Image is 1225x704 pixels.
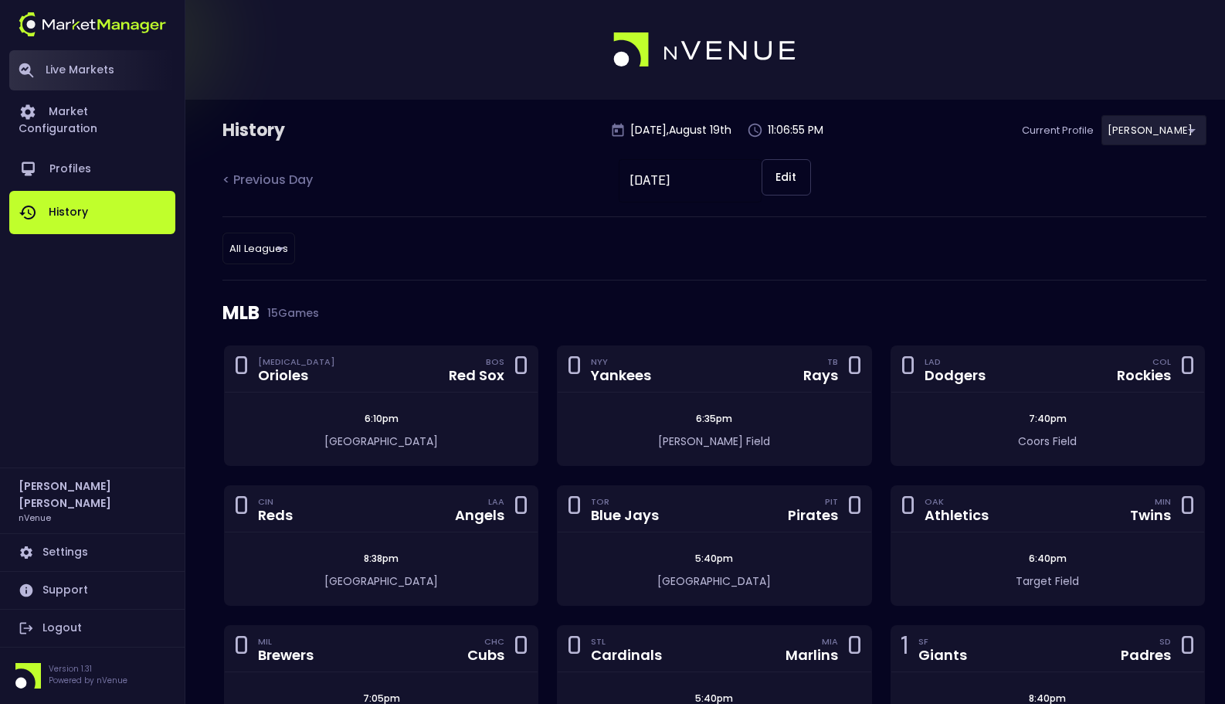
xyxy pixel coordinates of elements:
div: Padres [1121,648,1171,662]
div: COL [1152,355,1171,368]
div: LAA [488,495,504,508]
span: [GEOGRAPHIC_DATA] [657,573,771,589]
p: Current Profile [1022,123,1094,138]
div: 0 [234,495,249,523]
span: Coors Field [1018,434,1077,449]
div: MIN [1155,495,1171,508]
div: PIT [825,495,838,508]
div: BOS [486,355,504,368]
img: logo [613,32,797,68]
div: 0 [234,355,249,383]
div: TB [827,355,838,368]
div: Rockies [1117,369,1171,383]
div: Orioles [258,369,335,383]
div: Yankees [591,369,651,383]
div: 0 [567,634,582,663]
div: STL [591,635,662,648]
span: 15 Games [260,307,319,319]
div: [MEDICAL_DATA] [258,355,335,368]
span: [PERSON_NAME] Field [658,434,770,449]
button: Edit [762,159,811,196]
div: MIA [822,635,838,648]
span: 6:10pm [360,412,403,425]
div: 0 [847,495,862,523]
a: Profiles [9,148,175,191]
div: 0 [514,355,528,383]
div: [PERSON_NAME] [1101,115,1206,145]
div: [PERSON_NAME] [222,233,295,264]
h2: [PERSON_NAME] [PERSON_NAME] [19,478,166,512]
div: 0 [901,355,915,383]
div: Brewers [258,648,314,662]
div: MIL [258,635,314,648]
div: MLB [222,281,1206,345]
div: Athletics [925,508,989,522]
span: 7:40pm [1024,412,1071,425]
div: Pirates [788,508,838,522]
div: 0 [901,495,915,523]
div: Rays [803,369,838,383]
div: 0 [847,355,862,383]
span: 6:40pm [1024,552,1071,565]
div: NYY [591,355,651,368]
div: Cardinals [591,648,662,662]
div: Red Sox [449,369,504,383]
div: 0 [1180,634,1195,663]
p: Version 1.31 [49,663,127,675]
div: 0 [1180,495,1195,523]
input: Choose date, selected date is Aug 19, 2025 [619,159,762,202]
img: logo [19,12,166,36]
a: Support [9,572,175,609]
span: [GEOGRAPHIC_DATA] [324,434,438,449]
div: 0 [514,634,528,663]
div: Version 1.31Powered by nVenue [9,663,175,689]
h3: nVenue [19,512,51,523]
div: 0 [514,495,528,523]
div: LAD [925,355,986,368]
div: 0 [567,355,582,383]
div: Dodgers [925,369,986,383]
span: 6:35pm [691,412,737,425]
div: Cubs [467,648,504,662]
p: 11:06:55 PM [768,122,823,138]
a: History [9,191,175,234]
span: 5:40pm [691,552,738,565]
div: 0 [847,634,862,663]
div: Twins [1130,508,1171,522]
div: CHC [484,635,504,648]
span: 8:38pm [359,552,403,565]
div: SF [918,635,967,648]
div: 1 [901,634,909,663]
div: History [222,118,411,143]
div: Giants [918,648,967,662]
a: Market Configuration [9,90,175,148]
div: Reds [258,508,293,522]
span: [GEOGRAPHIC_DATA] [324,573,438,589]
a: Live Markets [9,50,175,90]
div: Marlins [786,648,838,662]
div: CIN [258,495,293,508]
div: Angels [455,508,504,522]
div: 0 [234,634,249,663]
div: < Previous Day [222,171,318,191]
div: SD [1159,635,1171,648]
div: Blue Jays [591,508,659,522]
p: Powered by nVenue [49,675,127,686]
div: OAK [925,495,989,508]
a: Settings [9,534,175,571]
span: Target Field [1016,573,1079,589]
p: [DATE] , August 19 th [630,122,731,138]
div: 0 [567,495,582,523]
div: TOR [591,495,659,508]
div: 0 [1180,355,1195,383]
a: Logout [9,610,175,647]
